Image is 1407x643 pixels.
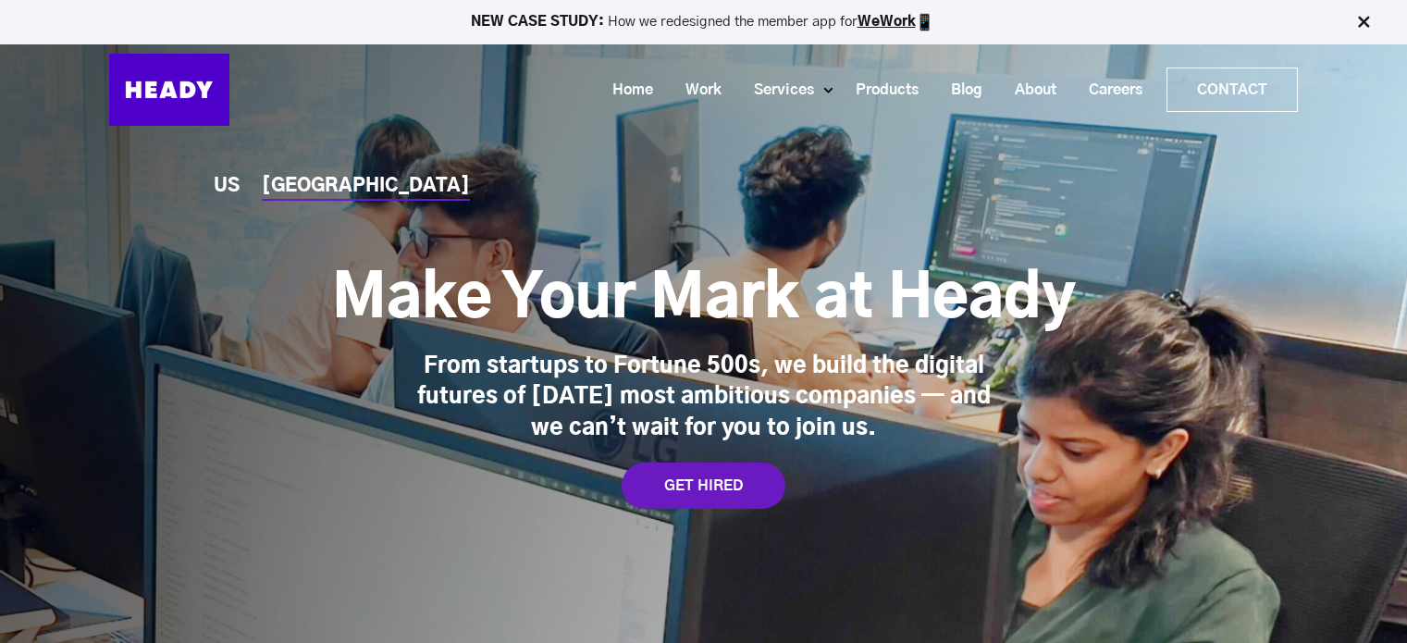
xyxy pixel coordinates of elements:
div: From startups to Fortune 500s, we build the digital futures of [DATE] most ambitious companies — ... [417,352,991,445]
a: WeWork [858,15,916,29]
a: Products [833,73,928,107]
a: Services [731,73,823,107]
a: About [992,73,1066,107]
a: Careers [1066,73,1152,107]
div: Navigation Menu [248,68,1298,112]
strong: NEW CASE STUDY: [471,15,608,29]
a: Home [589,73,662,107]
a: GET HIRED [622,463,785,509]
a: US [214,177,240,196]
img: Heady_Logo_Web-01 (1) [109,54,229,126]
h1: Make Your Mark at Heady [332,263,1076,337]
a: Contact [1167,68,1297,111]
a: [GEOGRAPHIC_DATA] [262,177,470,196]
img: app emoji [916,13,934,31]
a: Work [662,73,731,107]
p: How we redesigned the member app for [8,13,1399,31]
img: Close Bar [1354,13,1373,31]
a: Blog [928,73,992,107]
